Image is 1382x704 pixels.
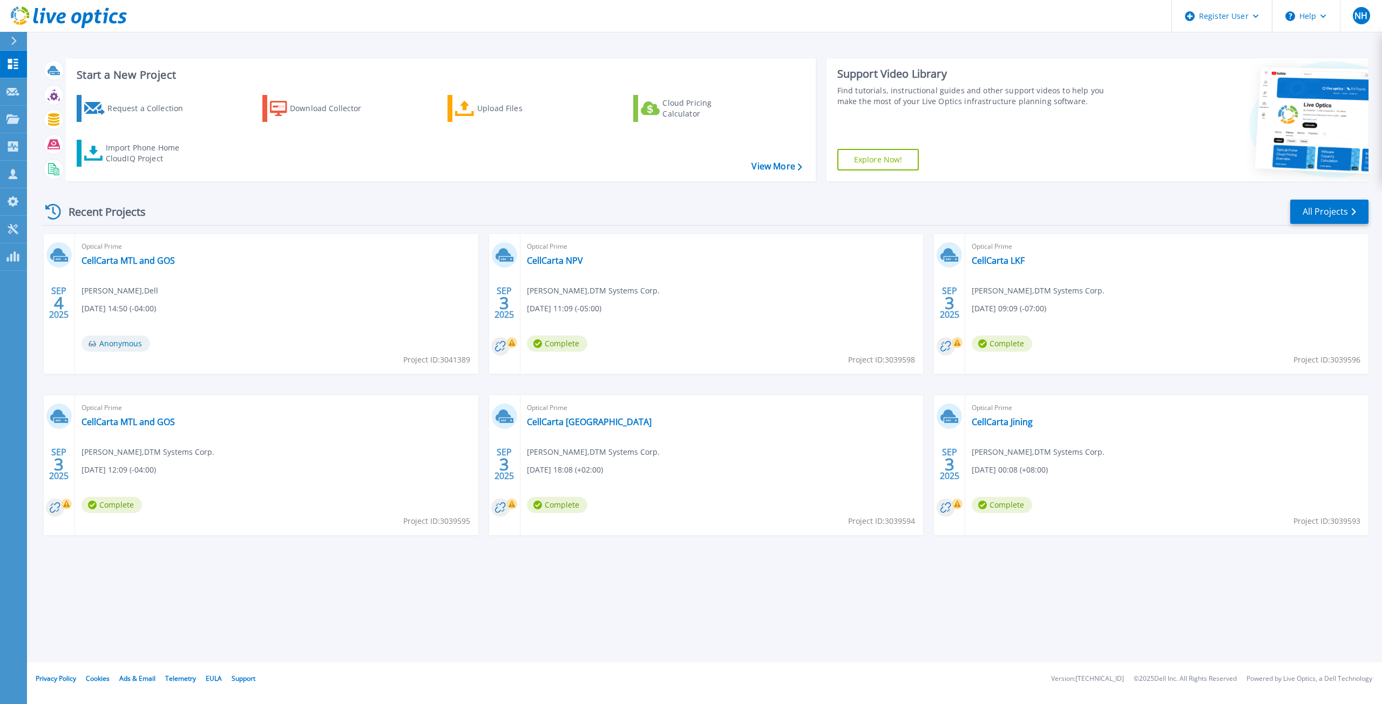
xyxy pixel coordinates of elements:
[527,416,652,427] a: CellCarta [GEOGRAPHIC_DATA]
[403,354,470,366] span: Project ID: 3041389
[106,142,190,164] div: Import Phone Home CloudIQ Project
[82,255,175,266] a: CellCarta MTL and GOS
[82,446,214,458] span: [PERSON_NAME] , DTM Systems Corp.
[527,285,660,297] span: [PERSON_NAME] , DTM Systems Corp.
[54,298,64,307] span: 4
[972,464,1048,476] span: [DATE] 00:08 (+08:00)
[82,416,175,427] a: CellCarta MTL and GOS
[837,67,1117,81] div: Support Video Library
[527,241,917,252] span: Optical Prime
[1293,515,1360,527] span: Project ID: 3039593
[633,95,754,122] a: Cloud Pricing Calculator
[527,336,587,352] span: Complete
[477,98,564,119] div: Upload Files
[972,255,1025,266] a: CellCarta LKF
[494,445,514,484] div: SEP 2025
[972,402,1362,414] span: Optical Prime
[82,497,142,513] span: Complete
[527,402,917,414] span: Optical Prime
[837,149,919,170] a: Explore Now!
[49,283,69,323] div: SEP 2025
[403,515,470,527] span: Project ID: 3039595
[972,241,1362,252] span: Optical Prime
[972,303,1046,315] span: [DATE] 09:09 (-07:00)
[945,460,954,469] span: 3
[82,241,472,252] span: Optical Prime
[82,464,156,476] span: [DATE] 12:09 (-04:00)
[499,298,509,307] span: 3
[527,464,603,476] span: [DATE] 18:08 (+02:00)
[82,303,156,315] span: [DATE] 14:50 (-04:00)
[499,460,509,469] span: 3
[206,674,222,683] a: EULA
[290,98,376,119] div: Download Collector
[837,85,1117,107] div: Find tutorials, instructional guides and other support videos to help you make the most of your L...
[36,674,76,683] a: Privacy Policy
[848,354,915,366] span: Project ID: 3039598
[1051,675,1124,682] li: Version: [TECHNICAL_ID]
[1293,354,1360,366] span: Project ID: 3039596
[82,285,158,297] span: [PERSON_NAME] , Dell
[82,336,150,352] span: Anonymous
[82,402,472,414] span: Optical Prime
[527,446,660,458] span: [PERSON_NAME] , DTM Systems Corp.
[86,674,110,683] a: Cookies
[972,336,1032,352] span: Complete
[77,95,197,122] a: Request a Collection
[54,460,64,469] span: 3
[972,285,1105,297] span: [PERSON_NAME] , DTM Systems Corp.
[165,674,196,683] a: Telemetry
[848,515,915,527] span: Project ID: 3039594
[972,497,1032,513] span: Complete
[939,283,960,323] div: SEP 2025
[119,674,155,683] a: Ads & Email
[232,674,255,683] a: Support
[527,255,583,266] a: CellCarta NPV
[945,298,954,307] span: 3
[494,283,514,323] div: SEP 2025
[939,445,960,484] div: SEP 2025
[1290,200,1369,224] a: All Projects
[107,98,194,119] div: Request a Collection
[527,497,587,513] span: Complete
[662,98,749,119] div: Cloud Pricing Calculator
[527,303,601,315] span: [DATE] 11:09 (-05:00)
[262,95,383,122] a: Download Collector
[1354,11,1367,20] span: NH
[42,199,160,225] div: Recent Projects
[448,95,568,122] a: Upload Files
[77,69,802,81] h3: Start a New Project
[1134,675,1237,682] li: © 2025 Dell Inc. All Rights Reserved
[49,445,69,484] div: SEP 2025
[972,416,1033,427] a: CellCarta Jining
[751,161,802,172] a: View More
[1246,675,1372,682] li: Powered by Live Optics, a Dell Technology
[972,446,1105,458] span: [PERSON_NAME] , DTM Systems Corp.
